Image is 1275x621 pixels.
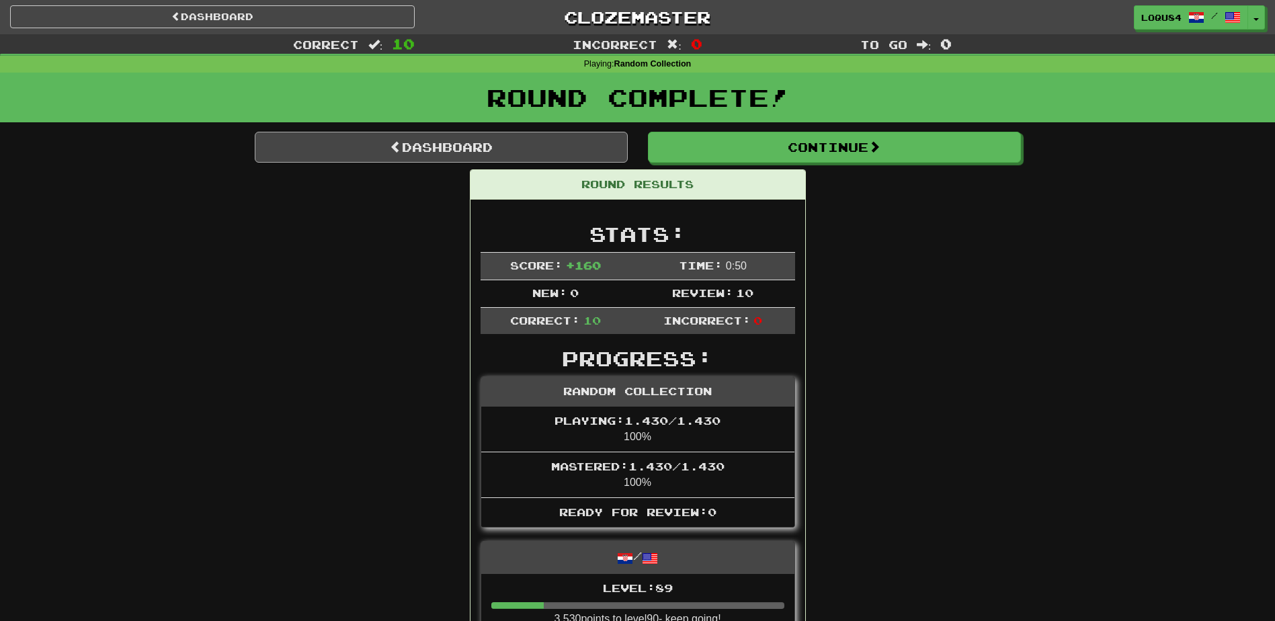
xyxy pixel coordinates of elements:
[481,347,795,370] h2: Progress:
[614,59,692,69] strong: Random Collection
[293,38,359,51] span: Correct
[663,314,751,327] span: Incorrect:
[917,39,932,50] span: :
[10,5,415,28] a: Dashboard
[510,259,563,272] span: Score:
[672,286,733,299] span: Review:
[726,260,747,272] span: 0 : 50
[392,36,415,52] span: 10
[481,542,794,573] div: /
[1211,11,1218,20] span: /
[736,286,753,299] span: 10
[603,581,673,594] span: Level: 89
[5,84,1270,111] h1: Round Complete!
[691,36,702,52] span: 0
[566,259,601,272] span: + 160
[667,39,682,50] span: :
[648,132,1021,163] button: Continue
[435,5,839,29] a: Clozemaster
[510,314,580,327] span: Correct:
[554,414,721,427] span: Playing: 1.430 / 1.430
[368,39,383,50] span: :
[470,170,805,200] div: Round Results
[679,259,723,272] span: Time:
[583,314,601,327] span: 10
[551,460,725,472] span: Mastered: 1.430 / 1.430
[860,38,907,51] span: To go
[481,223,795,245] h2: Stats:
[1141,11,1182,24] span: loqu84
[570,286,579,299] span: 0
[481,452,794,498] li: 100%
[532,286,567,299] span: New:
[753,314,762,327] span: 0
[481,377,794,407] div: Random Collection
[481,407,794,452] li: 100%
[940,36,952,52] span: 0
[1134,5,1248,30] a: loqu84 /
[559,505,716,518] span: Ready for Review: 0
[573,38,657,51] span: Incorrect
[255,132,628,163] a: Dashboard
